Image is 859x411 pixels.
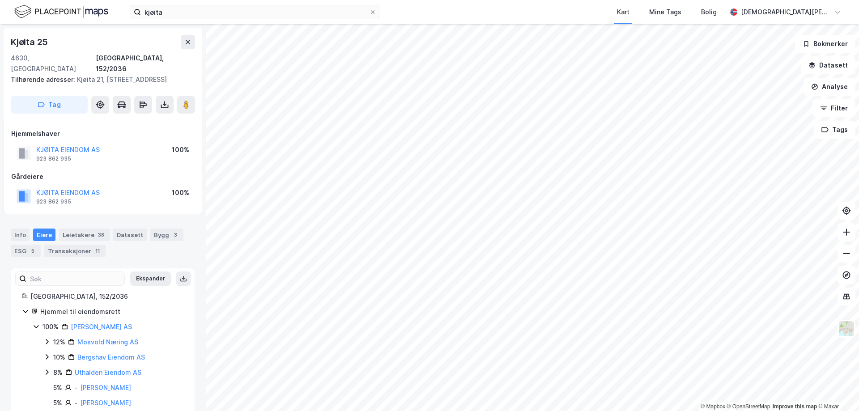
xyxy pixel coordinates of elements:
[701,403,725,410] a: Mapbox
[77,338,138,346] a: Mosvold Næring AS
[11,245,41,257] div: ESG
[11,171,195,182] div: Gårdeiere
[44,245,106,257] div: Transaksjoner
[617,7,629,17] div: Kart
[113,229,147,241] div: Datasett
[11,74,188,85] div: Kjøita 21, [STREET_ADDRESS]
[130,271,171,286] button: Ekspander
[74,398,77,408] div: -
[812,99,855,117] button: Filter
[80,384,131,391] a: [PERSON_NAME]
[141,5,369,19] input: Søk på adresse, matrikkel, gårdeiere, leietakere eller personer
[53,367,63,378] div: 8%
[71,323,132,330] a: [PERSON_NAME] AS
[77,353,145,361] a: Bergshav Eiendom AS
[701,7,717,17] div: Bolig
[11,128,195,139] div: Hjemmelshaver
[801,56,855,74] button: Datasett
[814,121,855,139] button: Tags
[649,7,681,17] div: Mine Tags
[838,320,855,337] img: Z
[36,155,71,162] div: 923 862 935
[11,76,77,83] span: Tilhørende adresser:
[11,96,88,114] button: Tag
[11,229,30,241] div: Info
[14,4,108,20] img: logo.f888ab2527a4732fd821a326f86c7f29.svg
[741,7,830,17] div: [DEMOGRAPHIC_DATA][PERSON_NAME]
[53,337,65,347] div: 12%
[74,382,77,393] div: -
[795,35,855,53] button: Bokmerker
[814,368,859,411] iframe: Chat Widget
[804,78,855,96] button: Analyse
[172,187,189,198] div: 100%
[30,291,184,302] div: [GEOGRAPHIC_DATA], 152/2036
[36,198,71,205] div: 923 862 935
[96,53,195,74] div: [GEOGRAPHIC_DATA], 152/2036
[33,229,55,241] div: Eiere
[773,403,817,410] a: Improve this map
[53,398,62,408] div: 5%
[26,272,124,285] input: Søk
[43,322,59,332] div: 100%
[80,399,131,407] a: [PERSON_NAME]
[53,352,65,363] div: 10%
[75,369,141,376] a: Uthalden Eiendom AS
[93,246,102,255] div: 11
[40,306,184,317] div: Hjemmel til eiendomsrett
[53,382,62,393] div: 5%
[28,246,37,255] div: 5
[172,144,189,155] div: 100%
[59,229,110,241] div: Leietakere
[150,229,183,241] div: Bygg
[11,53,96,74] div: 4630, [GEOGRAPHIC_DATA]
[727,403,770,410] a: OpenStreetMap
[11,35,50,49] div: Kjøita 25
[171,230,180,239] div: 3
[96,230,106,239] div: 38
